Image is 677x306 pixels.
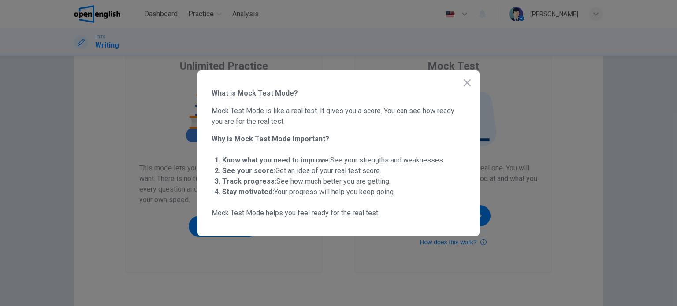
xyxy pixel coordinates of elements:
span: See how much better you are getting. [222,177,391,185]
strong: Stay motivated: [222,188,274,196]
strong: Track progress: [222,177,276,185]
span: Your progress will help you keep going. [222,188,395,196]
span: Mock Test Mode helps you feel ready for the real test. [212,208,465,218]
span: What is Mock Test Mode? [212,88,465,99]
span: See your strengths and weaknesses [222,156,443,164]
strong: Know what you need to improve: [222,156,330,164]
span: Mock Test Mode is like a real test. It gives you a score. You can see how ready you are for the r... [212,106,465,127]
strong: See your score: [222,166,275,175]
span: Get an idea of your real test score. [222,166,381,175]
span: Why is Mock Test Mode Important? [212,134,465,144]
